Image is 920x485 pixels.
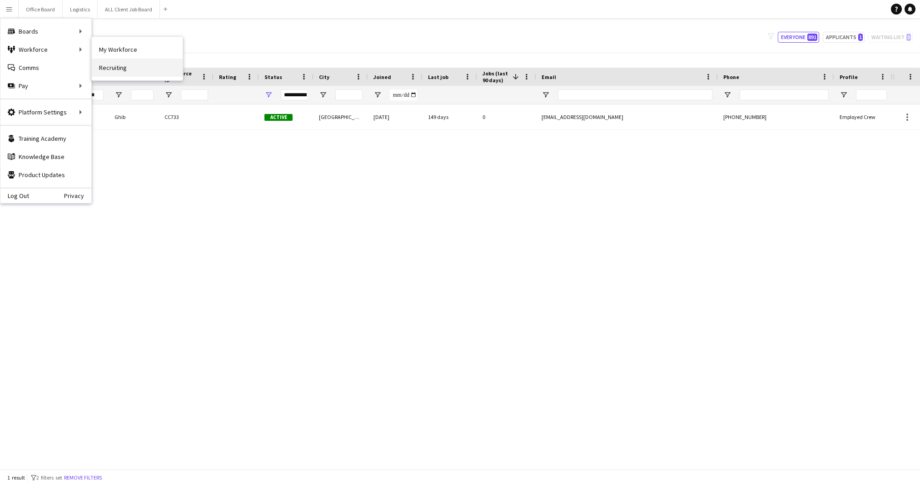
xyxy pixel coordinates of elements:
[36,474,62,481] span: 2 filters set
[778,32,819,43] button: Everyone891
[477,104,536,129] div: 0
[823,32,865,43] button: Applicants1
[131,89,154,100] input: Last Name Filter Input
[428,74,448,80] span: Last job
[0,40,91,59] div: Workforce
[264,74,282,80] span: Status
[368,104,423,129] div: [DATE]
[64,192,91,199] a: Privacy
[159,104,214,129] div: CC733
[718,104,834,129] div: [PHONE_NUMBER]
[807,34,817,41] span: 891
[92,40,183,59] a: My Workforce
[0,192,29,199] a: Log Out
[164,91,173,99] button: Open Filter Menu
[19,0,63,18] button: Office Board
[62,473,104,483] button: Remove filters
[0,22,91,40] div: Boards
[98,0,160,18] button: ALL Client Job Board
[0,59,91,77] a: Comms
[536,104,718,129] div: [EMAIL_ADDRESS][DOMAIN_NAME]
[558,89,712,100] input: Email Filter Input
[264,91,273,99] button: Open Filter Menu
[0,129,91,148] a: Training Academy
[335,89,363,100] input: City Filter Input
[740,89,829,100] input: Phone Filter Input
[109,104,159,129] div: Ghib
[114,91,123,99] button: Open Filter Menu
[723,91,731,99] button: Open Filter Menu
[313,104,368,129] div: [GEOGRAPHIC_DATA]
[264,114,293,121] span: Active
[723,74,739,80] span: Phone
[373,74,391,80] span: Joined
[858,34,863,41] span: 1
[834,104,892,129] div: Employed Crew
[423,104,477,129] div: 149 days
[319,91,327,99] button: Open Filter Menu
[0,166,91,184] a: Product Updates
[0,148,91,166] a: Knowledge Base
[373,91,382,99] button: Open Filter Menu
[63,0,98,18] button: Logistics
[319,74,329,80] span: City
[840,74,858,80] span: Profile
[81,89,104,100] input: First Name Filter Input
[856,89,887,100] input: Profile Filter Input
[0,103,91,121] div: Platform Settings
[390,89,417,100] input: Joined Filter Input
[219,74,236,80] span: Rating
[0,77,91,95] div: Pay
[542,91,550,99] button: Open Filter Menu
[542,74,556,80] span: Email
[840,91,848,99] button: Open Filter Menu
[92,59,183,77] a: Recruiting
[181,89,208,100] input: Workforce ID Filter Input
[482,70,509,84] span: Jobs (last 90 days)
